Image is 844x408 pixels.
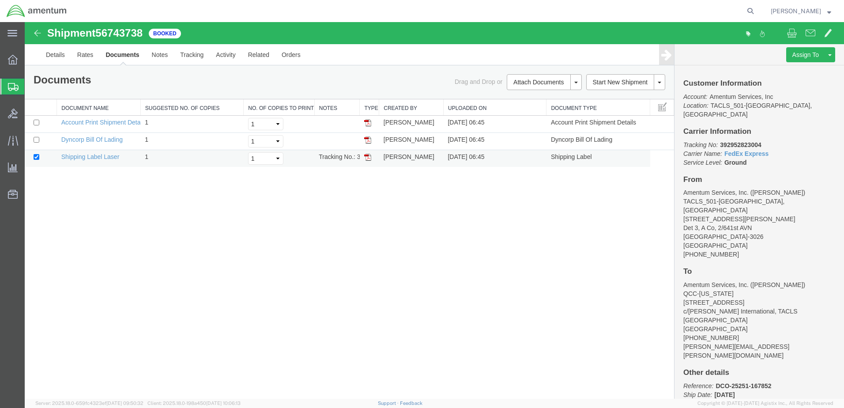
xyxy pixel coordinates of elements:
[206,400,241,406] span: [DATE] 10:06:13
[378,400,400,406] a: Support
[695,119,736,126] b: 392952823004
[418,77,521,94] th: Uploaded On
[354,77,419,94] th: Created by
[251,22,282,43] a: Orders
[659,220,723,227] span: [GEOGRAPHIC_DATA]
[659,137,697,144] i: Service Level:
[106,400,143,406] span: [DATE] 09:50:32
[335,77,354,94] th: Type
[400,400,422,406] a: Feedback
[6,4,67,18] img: logo
[339,132,347,139] img: pdf.gif
[149,22,185,43] a: Tracking
[522,77,625,94] th: Document Type
[121,22,150,43] a: Notes
[147,400,241,406] span: Client: 2025.18.0-198a450
[46,22,75,43] a: Rates
[700,137,722,144] b: Ground
[339,114,347,121] img: pdf.gif
[659,80,684,87] i: Location:
[522,111,625,128] td: Dyncorp Bill Of Lading
[685,71,748,78] span: Amentum Services, Inc
[771,6,821,16] span: Chris Burnett
[482,52,546,68] button: Attach Documents
[659,119,693,126] i: Tracking No:
[9,52,67,64] h1: Documents
[659,57,810,66] h4: Customer Information
[418,128,521,145] td: [DATE] 06:45
[354,94,419,111] td: [PERSON_NAME]
[75,22,121,43] a: Documents
[659,303,723,310] span: [GEOGRAPHIC_DATA]
[37,131,95,138] a: Shipping Label Laser
[659,369,687,376] i: Ship Date:
[522,94,625,111] td: Account Print Shipment Details
[354,128,419,145] td: [PERSON_NAME]
[770,6,832,16] button: [PERSON_NAME]
[659,258,810,338] address: Amentum Services, Inc. ([PERSON_NAME]) QCC-[US_STATE] [STREET_ADDRESS] c/[PERSON_NAME] Internatio...
[219,77,290,94] th: No. of Copies to Print
[659,106,810,114] h4: Carrier Information
[659,347,810,355] h4: Other details
[659,71,682,78] i: Account:
[430,56,478,63] span: Drag and Drop or
[659,166,810,237] address: Amentum Services, Inc. ([PERSON_NAME]) TACLS_501-[GEOGRAPHIC_DATA], [GEOGRAPHIC_DATA] [STREET_ADD...
[761,25,800,40] button: Assign To
[32,77,116,94] th: Document Name
[217,22,251,43] a: Related
[659,154,810,162] h4: From
[290,128,335,145] td: Tracking No.: 392952823004
[700,128,744,135] a: FedEx Express
[116,111,219,128] td: 1
[418,94,521,111] td: [DATE] 06:45
[691,360,746,367] b: DCO-25251-167852
[659,246,810,254] h4: To
[116,94,219,111] td: 1
[561,52,630,68] button: Start New Shipment
[522,128,625,145] td: Shipping Label
[37,97,122,104] a: Account Print Shipment Details
[37,114,98,121] a: Dyncorp Bill Of Lading
[339,97,347,104] img: pdf.gif
[290,77,335,94] th: Notes
[630,77,646,93] button: Manage table columns
[25,22,844,399] iframe: FS Legacy Container
[690,369,710,376] b: [DATE]
[116,128,219,145] td: 1
[35,400,143,406] span: Server: 2025.18.0-659fc4323ef
[659,70,810,97] p: TACLS_501-[GEOGRAPHIC_DATA], [GEOGRAPHIC_DATA]
[418,111,521,128] td: [DATE] 06:45
[185,22,217,43] a: Activity
[116,77,219,94] th: Suggested No. of Copies
[697,400,833,407] span: Copyright © [DATE]-[DATE] Agistix Inc., All Rights Reserved
[354,111,419,128] td: [PERSON_NAME]
[659,360,689,367] i: Reference:
[659,128,697,135] i: Carrier Name:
